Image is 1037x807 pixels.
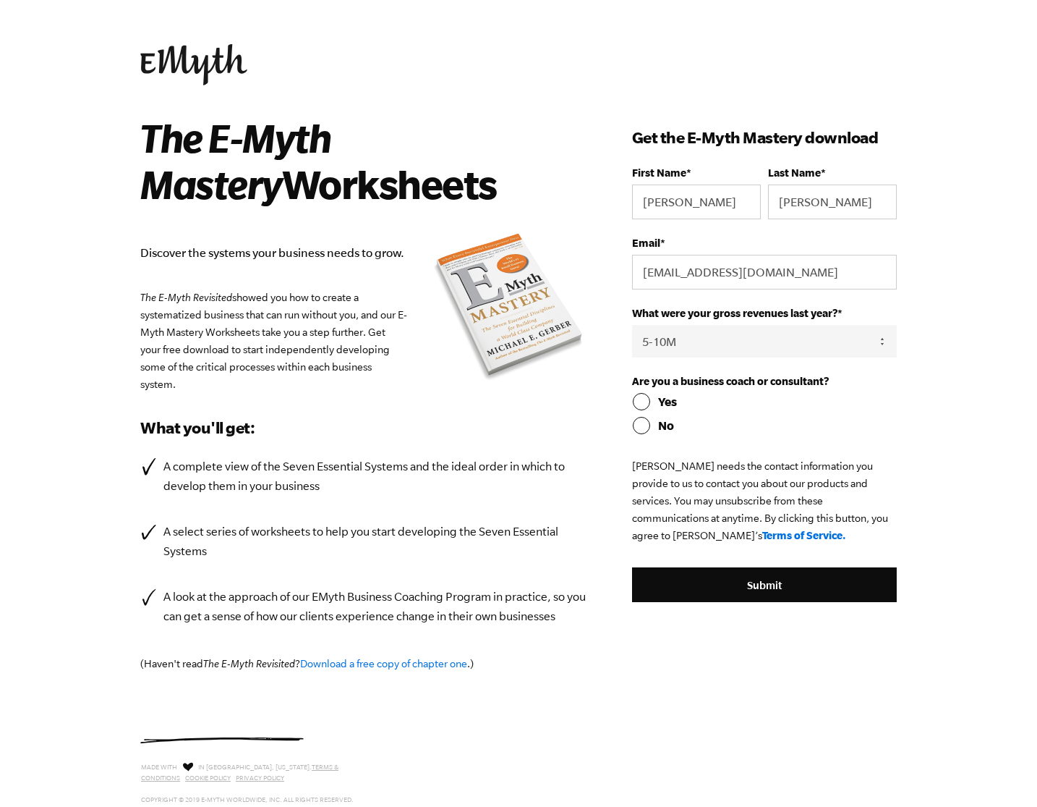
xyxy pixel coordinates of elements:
[762,529,846,541] a: Terms of Service.
[140,289,589,393] p: showed you how to create a systematized business that can run without you, and our E-Myth Mastery...
[141,764,338,782] a: Terms & Conditions
[203,658,295,669] em: The E-Myth Revisited
[965,738,1037,807] iframe: Chat Widget
[140,243,589,263] p: Discover the systems your business needs to grow.
[632,375,829,387] span: Are you a business coach or consultant?
[183,762,193,772] img: Love
[163,587,589,626] p: A look at the approach of our EMyth Business Coaching Program in practice, so you can get a sense...
[632,307,837,319] span: What were your gross revenues last year?
[632,237,660,249] span: Email
[632,457,897,544] p: [PERSON_NAME] needs the contact information you provide to us to contact you about our products a...
[185,774,231,782] a: Cookie Policy
[430,230,589,386] img: emyth mastery book summary
[140,44,247,85] img: EMyth
[140,416,589,439] h3: What you'll get:
[140,655,589,672] p: (Haven't read ? .)
[768,166,821,179] span: Last Name
[140,292,232,303] em: The E-Myth Revisited
[632,166,686,179] span: First Name
[140,115,330,206] i: The E-Myth Mastery
[236,774,284,782] a: Privacy Policy
[163,522,589,561] p: A select series of worksheets to help you start developing the Seven Essential Systems
[300,658,467,669] a: Download a free copy of chapter one
[632,567,897,602] input: Submit
[140,114,568,207] h2: Worksheets
[632,126,897,149] h3: Get the E-Myth Mastery download
[163,457,589,496] p: A complete view of the Seven Essential Systems and the ideal order in which to develop them in yo...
